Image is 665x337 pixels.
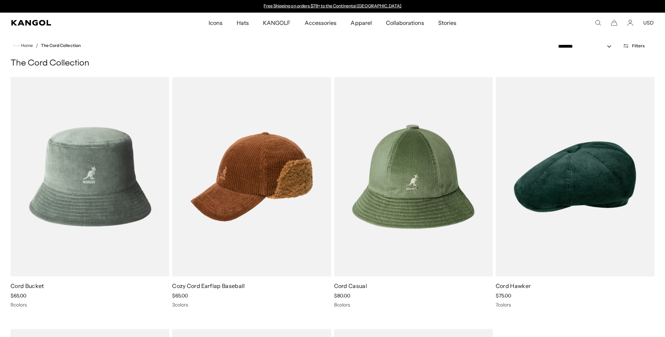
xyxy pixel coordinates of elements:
[260,4,405,9] slideshow-component: Announcement bar
[379,13,431,33] a: Collaborations
[555,43,618,50] select: Sort by: Featured
[41,43,81,48] a: The Cord Collection
[13,42,33,49] a: Home
[172,302,331,308] div: 3 colors
[172,282,245,289] a: Cozy Cord Earflap Baseball
[20,43,33,48] span: Home
[431,13,463,33] a: Stories
[256,13,298,33] a: KANGOLF
[643,20,654,26] button: USD
[496,77,654,276] img: Cord Hawker
[595,20,601,26] summary: Search here
[611,20,617,26] button: Cart
[496,302,654,308] div: 7 colors
[298,13,344,33] a: Accessories
[305,13,337,33] span: Accessories
[11,302,169,308] div: 9 colors
[11,77,169,276] img: Cord Bucket
[230,13,256,33] a: Hats
[263,13,291,33] span: KANGOLF
[496,293,511,299] span: $75.00
[386,13,424,33] span: Collaborations
[438,13,456,33] span: Stories
[627,20,633,26] a: Account
[11,293,26,299] span: $65.00
[344,13,379,33] a: Apparel
[618,43,649,49] button: Open filters
[496,282,531,289] a: Cord Hawker
[33,41,38,50] li: /
[334,282,367,289] a: Cord Casual
[209,13,223,33] span: Icons
[264,3,401,8] a: Free Shipping on orders $79+ to the Continental [GEOGRAPHIC_DATA]
[632,43,645,48] span: Filters
[202,13,230,33] a: Icons
[11,20,138,26] a: Kangol
[260,4,405,9] div: 1 of 2
[351,13,372,33] span: Apparel
[11,58,654,69] h1: The Cord Collection
[334,293,350,299] span: $80.00
[11,282,44,289] a: Cord Bucket
[334,302,493,308] div: 8 colors
[172,293,188,299] span: $65.00
[237,13,249,33] span: Hats
[260,4,405,9] div: Announcement
[334,77,493,276] img: Cord Casual
[172,77,331,276] img: Cozy Cord Earflap Baseball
